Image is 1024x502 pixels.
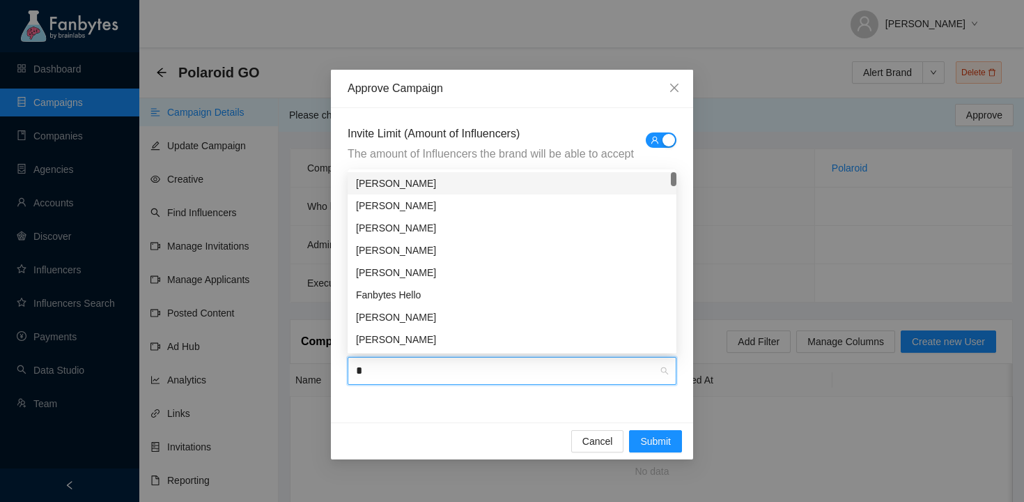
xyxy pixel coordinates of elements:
[356,176,668,191] div: [PERSON_NAME]
[348,217,676,239] div: lexie naldrett
[348,239,676,261] div: Ilana Elbaz
[356,265,668,280] div: [PERSON_NAME]
[356,198,668,213] div: [PERSON_NAME]
[356,243,668,258] div: [PERSON_NAME]
[655,70,693,107] button: Close
[571,430,624,452] button: Cancel
[348,306,676,328] div: Deepanker Guptta
[348,328,676,351] div: Dan Clack
[629,430,682,452] button: Submit
[348,284,676,306] div: Fanbytes Hello
[651,136,659,144] span: user
[356,310,668,325] div: [PERSON_NAME]
[348,81,676,96] div: Approve Campaign
[348,261,676,284] div: Zena Jarjis
[348,145,676,162] span: The amount of Influencers the brand will be able to accept
[348,125,676,142] span: Invite Limit (Amount of Influencers)
[348,172,676,195] div: Laura Pomilia
[640,434,671,449] span: Submit
[356,332,668,347] div: [PERSON_NAME]
[356,220,668,236] div: [PERSON_NAME]
[356,287,668,303] div: Fanbytes Hello
[669,82,680,93] span: close
[348,195,676,217] div: quinn soltesz
[582,434,613,449] span: Cancel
